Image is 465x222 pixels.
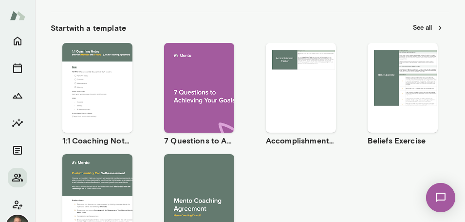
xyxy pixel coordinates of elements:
button: Sessions [8,59,27,78]
button: Growth Plan [8,86,27,105]
h6: 7 Questions to Achieving Your Goals [164,135,234,146]
button: Insights [8,113,27,133]
h6: Beliefs Exercise [368,135,438,146]
button: See all [407,20,449,35]
button: Members [8,168,27,187]
button: Home [8,31,27,51]
h6: Accomplishment Tracker [266,135,336,146]
button: Client app [8,195,27,215]
h6: Start with a template [51,22,126,34]
button: Documents [8,141,27,160]
h6: 1:1 Coaching Notes [62,135,132,146]
img: Mento [10,6,25,25]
